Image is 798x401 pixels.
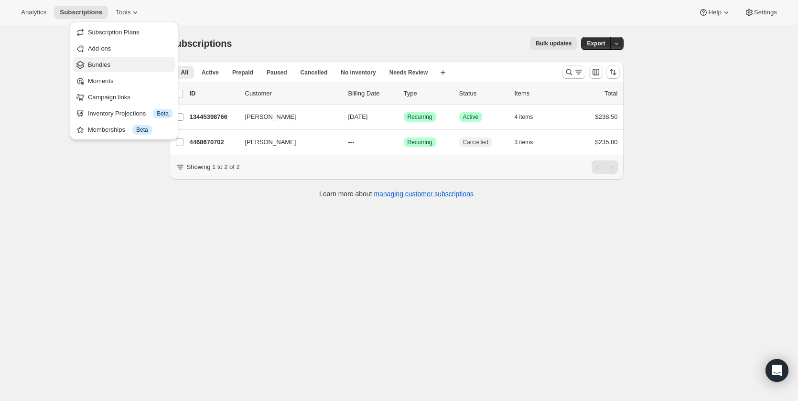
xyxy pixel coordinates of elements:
div: Inventory Projections [88,109,173,118]
button: Memberships [73,122,175,137]
p: Status [459,89,507,98]
button: Export [581,37,611,50]
button: Add-ons [73,41,175,56]
a: managing customer subscriptions [374,190,474,198]
span: Settings [754,9,777,16]
button: Subscription Plans [73,24,175,40]
span: No inventory [341,69,376,76]
button: Help [693,6,736,19]
span: Beta [157,110,169,117]
button: Campaign links [73,89,175,105]
span: 3 items [515,138,533,146]
span: [PERSON_NAME] [245,137,296,147]
span: Help [708,9,721,16]
span: Subscription Plans [88,29,140,36]
button: Tools [110,6,146,19]
span: Export [587,40,605,47]
span: [DATE] [348,113,368,120]
span: Moments [88,77,113,84]
span: Campaign links [88,94,130,101]
span: Cancelled [301,69,328,76]
button: Customize table column order and visibility [589,65,603,79]
button: [PERSON_NAME] [239,109,335,125]
span: Add-ons [88,45,111,52]
button: Inventory Projections [73,106,175,121]
button: Sort the results [606,65,620,79]
span: [PERSON_NAME] [245,112,296,122]
span: --- [348,138,355,146]
span: Beta [136,126,148,134]
span: Bulk updates [536,40,572,47]
span: Tools [116,9,130,16]
button: 3 items [515,136,544,149]
p: Learn more about [319,189,474,199]
nav: Pagination [592,160,618,174]
button: 4 items [515,110,544,124]
span: Active [463,113,479,121]
p: Total [604,89,617,98]
div: Open Intercom Messenger [766,359,788,382]
button: Bundles [73,57,175,72]
p: ID [190,89,237,98]
span: Paused [267,69,287,76]
div: Type [404,89,452,98]
p: 13445398766 [190,112,237,122]
button: [PERSON_NAME] [239,135,335,150]
span: Subscriptions [170,38,232,49]
div: IDCustomerBilling DateTypeStatusItemsTotal [190,89,618,98]
button: Moments [73,73,175,88]
span: Recurring [408,138,432,146]
button: Subscriptions [54,6,108,19]
span: Bundles [88,61,110,68]
span: $235.80 [595,138,618,146]
div: 4468670702[PERSON_NAME]---SuccessRecurringCancelled3 items$235.80 [190,136,618,149]
button: Analytics [15,6,52,19]
p: 4468670702 [190,137,237,147]
div: 13445398766[PERSON_NAME][DATE]SuccessRecurringSuccessActive4 items$238.50 [190,110,618,124]
p: Customer [245,89,341,98]
span: Needs Review [389,69,428,76]
span: Active [202,69,219,76]
button: Bulk updates [530,37,577,50]
span: Analytics [21,9,46,16]
span: Recurring [408,113,432,121]
span: Cancelled [463,138,488,146]
button: Create new view [435,66,451,79]
div: Memberships [88,125,173,135]
button: Settings [739,6,783,19]
span: Prepaid [232,69,253,76]
span: $238.50 [595,113,618,120]
p: Showing 1 to 2 of 2 [187,162,240,172]
span: 4 items [515,113,533,121]
div: Items [515,89,562,98]
p: Billing Date [348,89,396,98]
span: All [181,69,188,76]
span: Subscriptions [60,9,102,16]
button: Search and filter results [562,65,585,79]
